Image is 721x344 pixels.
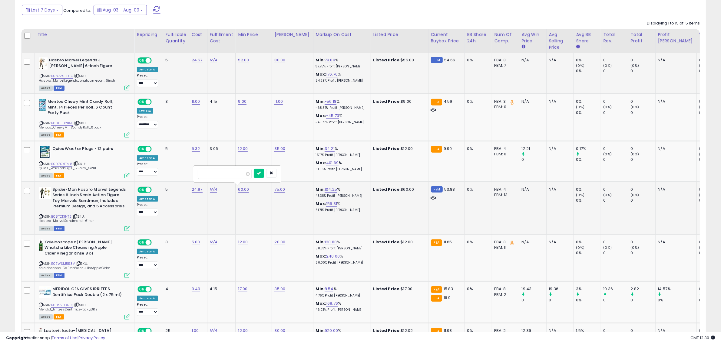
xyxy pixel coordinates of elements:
div: FBA: 4 [494,187,514,192]
b: Kaleidoscope x [PERSON_NAME] Whatchu Like Cleansing Apple Cider Vinegar Rinse 8 oz [45,239,118,258]
div: Fulfillable Quantity [166,31,187,44]
small: (0%) [631,63,639,68]
button: Aug-03 - Aug-09 [94,5,147,15]
span: ON [138,187,146,192]
a: 52.00 [238,57,249,63]
div: FBA: 8 [494,286,514,292]
div: 0 [604,99,628,104]
a: -56.18 [325,99,336,105]
span: Compared to: [63,8,91,13]
div: 0 [522,157,546,162]
div: FBM: 11 [494,245,514,250]
b: Max: [316,160,326,166]
a: 11.00 [274,99,283,105]
small: (0%) [631,152,639,157]
span: All listings currently available for purchase on Amazon [39,173,53,178]
small: FBA [431,99,442,105]
div: FBM: 7 [494,63,514,68]
div: N/A [522,239,542,245]
div: FBM: 0 [494,104,514,110]
div: Amazon AI [137,249,158,254]
div: Preset: [137,115,158,128]
b: Mentos Chewy Mint Candy Roll, Mint, 14 Pieces Per Roll, 6 Count Party Pack [48,99,121,117]
div: 0% [576,110,601,115]
div: 0 [631,157,655,162]
div: 0% [576,99,601,104]
div: Profit [PERSON_NAME] [658,31,694,44]
a: B0052EDAFQ [51,303,73,308]
span: Last 7 Days [31,7,55,13]
div: N/A [522,57,542,63]
div: N/A [658,187,692,192]
div: 0% [576,187,601,192]
div: 2.82 [631,286,655,292]
span: All listings currently available for purchase on Amazon [39,273,53,278]
span: | SKU: Hasbro_MarvelSandmand_6inch [39,214,95,223]
div: 0% [467,146,487,151]
div: Min Price [238,31,269,38]
b: Min: [316,286,325,292]
a: B000FD2B4U [51,121,73,126]
small: Avg Win Price. [522,44,525,50]
a: Terms of Use [52,335,78,341]
div: Avg Win Price [522,31,544,44]
small: FBM [431,57,443,63]
p: 15.17% Profit [PERSON_NAME] [316,153,366,157]
span: FBA [54,173,64,178]
button: Last 7 Days [22,5,62,15]
div: ASIN: [39,187,130,230]
small: (0%) [576,105,585,109]
b: Max: [316,113,326,118]
small: (0%) [604,63,612,68]
span: OFF [151,99,160,105]
div: FBA: 3 [494,57,514,63]
div: 0% [576,198,601,203]
span: | SKU: Hasbro_MarvelLegendsJonahJameson_6inch [39,73,115,83]
div: 3 [166,239,184,245]
div: Preset: [137,73,158,87]
span: 53.88 [444,187,455,192]
div: % [316,201,366,212]
div: Low. FBA [137,108,153,114]
a: -45.73 [326,113,339,119]
div: 19.36 [549,286,574,292]
b: Listed Price: [373,239,401,245]
small: (0%) [576,63,585,68]
a: 8.54 [325,286,333,292]
a: N/A [210,239,217,245]
div: % [316,113,366,124]
b: Listed Price: [373,146,401,151]
a: 20.00 [274,239,285,245]
span: FBM [54,273,64,278]
a: 24.97 [192,187,203,193]
span: Aug-03 - Aug-09 [103,7,139,13]
div: 3.06 [210,146,231,151]
a: 9.00 [238,99,246,105]
div: 0 [631,198,655,203]
a: 75.00 [274,187,285,193]
span: 54.66 [444,57,455,63]
p: 37.75% Profit [PERSON_NAME] [316,64,366,69]
div: ASIN: [39,239,130,277]
span: All listings currently available for purchase on Amazon [39,132,53,138]
div: % [316,187,366,198]
div: N/A [658,57,692,63]
span: ON [138,58,146,63]
div: 4.15 [210,286,231,292]
span: OFF [151,146,160,151]
p: 43.38% Profit [PERSON_NAME] [316,194,366,198]
div: Preset: [137,203,158,216]
div: 0 [604,68,628,74]
div: 0.17% [576,146,601,151]
div: N/A [658,239,692,245]
div: 0% [658,297,696,303]
div: Preset: [137,255,158,269]
div: 0 [631,110,655,115]
div: 19.43 [522,286,546,292]
div: 0% [467,57,487,63]
div: 0% [576,68,601,74]
div: Title [37,31,132,38]
b: Min: [316,99,325,104]
div: % [316,160,366,171]
div: 0 [631,187,655,192]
